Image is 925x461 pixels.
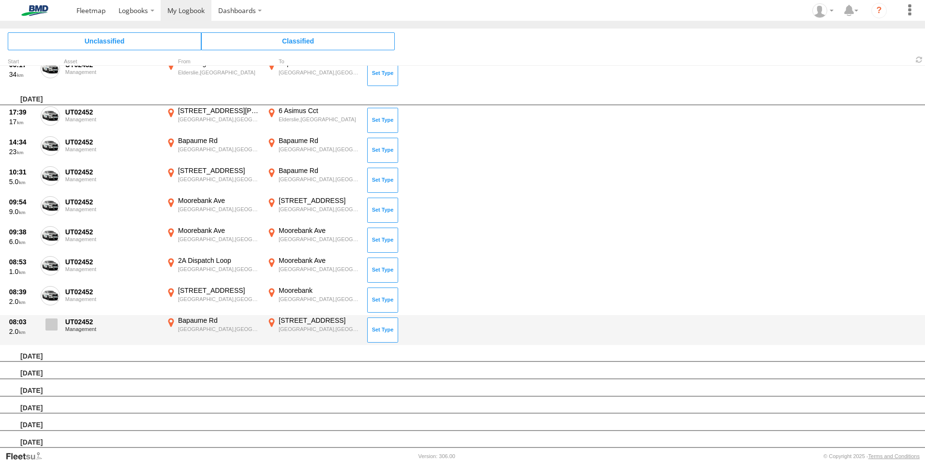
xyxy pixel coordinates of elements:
div: 08:03 [9,317,35,326]
div: 10:31 [9,168,35,176]
div: 1.0 [9,267,35,276]
div: 08:53 [9,258,35,266]
span: Refresh [913,55,925,64]
div: 34 [9,70,35,79]
label: Click to View Event Location [164,166,261,194]
button: Click to Set [367,288,398,313]
div: 6.0 [9,237,35,246]
button: Click to Set [367,138,398,163]
div: Click to Sort [8,59,37,64]
div: From [164,59,261,64]
div: Moorebank [279,286,360,295]
div: Bapaume Rd [279,166,360,175]
div: UT02452 [65,228,159,236]
div: [GEOGRAPHIC_DATA],[GEOGRAPHIC_DATA] [178,326,260,332]
div: 08:39 [9,288,35,296]
div: © Copyright 2025 - [823,453,920,459]
div: Management [65,116,159,122]
div: 5.0 [9,177,35,186]
div: [GEOGRAPHIC_DATA],[GEOGRAPHIC_DATA] [279,236,360,243]
div: [GEOGRAPHIC_DATA],[GEOGRAPHIC_DATA] [279,146,360,153]
div: Moorebank Ave [178,196,260,205]
div: [GEOGRAPHIC_DATA],[GEOGRAPHIC_DATA] [279,326,360,332]
div: 2A Dispatch Loop [178,256,260,265]
div: Management [65,146,159,152]
div: [GEOGRAPHIC_DATA],[GEOGRAPHIC_DATA] [178,176,260,183]
button: Click to Set [367,228,398,253]
div: Management [65,206,159,212]
div: UT02452 [65,108,159,116]
div: 09:38 [9,228,35,236]
label: Click to View Event Location [265,166,362,194]
img: bmd-logo.svg [10,5,60,16]
div: Elderslie,[GEOGRAPHIC_DATA] [178,69,260,76]
button: Click to Set [367,317,398,343]
div: 2.0 [9,297,35,306]
label: Click to View Event Location [164,59,261,87]
div: UT02452 [65,288,159,296]
label: Click to View Event Location [164,106,261,134]
div: Management [65,296,159,302]
div: [GEOGRAPHIC_DATA],[GEOGRAPHIC_DATA] [279,296,360,303]
div: [GEOGRAPHIC_DATA],[GEOGRAPHIC_DATA] [178,146,260,153]
a: Terms and Conditions [868,453,920,459]
div: [GEOGRAPHIC_DATA],[GEOGRAPHIC_DATA] [178,236,260,243]
div: Moorebank Ave [178,226,260,235]
label: Click to View Event Location [265,196,362,224]
div: 09:54 [9,198,35,206]
div: [GEOGRAPHIC_DATA],[GEOGRAPHIC_DATA] [279,176,360,183]
div: 23 [9,147,35,156]
label: Click to View Event Location [265,286,362,314]
div: [STREET_ADDRESS][PERSON_NAME] [178,106,260,115]
label: Click to View Event Location [164,256,261,284]
div: Version: 306.00 [418,453,455,459]
button: Click to Set [367,258,398,283]
a: Visit our Website [5,451,50,461]
label: Click to View Event Location [265,106,362,134]
div: Moorebank Ave [279,256,360,265]
div: To [265,59,362,64]
div: 14:34 [9,138,35,146]
label: Click to View Event Location [265,59,362,87]
div: UT02452 [65,138,159,146]
div: 6 Asimus Cct [279,106,360,115]
div: UT02452 [65,317,159,326]
div: UT02452 [65,168,159,176]
div: Rowan McNamara [809,3,837,18]
div: Bapaume Rd [279,136,360,145]
label: Click to View Event Location [164,286,261,314]
div: [STREET_ADDRESS] [279,316,360,325]
button: Click to Set [367,168,398,193]
label: Click to View Event Location [265,226,362,254]
div: Moorebank Ave [279,226,360,235]
label: Click to View Event Location [164,196,261,224]
span: Click to view Classified Trips [201,32,395,50]
i: ? [871,3,887,18]
div: 2.0 [9,327,35,336]
div: [GEOGRAPHIC_DATA],[GEOGRAPHIC_DATA] [178,296,260,303]
div: Elderslie,[GEOGRAPHIC_DATA] [279,116,360,123]
div: [GEOGRAPHIC_DATA],[GEOGRAPHIC_DATA] [279,69,360,76]
div: [GEOGRAPHIC_DATA],[GEOGRAPHIC_DATA] [178,266,260,273]
div: Asset [64,59,161,64]
div: Management [65,236,159,242]
label: Click to View Event Location [164,316,261,344]
div: [GEOGRAPHIC_DATA],[GEOGRAPHIC_DATA] [178,116,260,123]
div: 17 [9,117,35,126]
div: UT02452 [65,198,159,206]
div: Management [65,326,159,332]
div: [STREET_ADDRESS] [178,286,260,295]
div: Bapaume Rd [178,316,260,325]
label: Click to View Event Location [265,316,362,344]
div: Bapaume Rd [178,136,260,145]
label: Click to View Event Location [164,226,261,254]
div: [STREET_ADDRESS] [178,166,260,175]
div: [STREET_ADDRESS] [279,196,360,205]
div: Management [65,266,159,272]
div: UT02452 [65,258,159,266]
label: Click to View Event Location [265,136,362,164]
div: [GEOGRAPHIC_DATA],[GEOGRAPHIC_DATA] [279,266,360,273]
div: [GEOGRAPHIC_DATA],[GEOGRAPHIC_DATA] [178,206,260,213]
button: Click to Set [367,108,398,133]
div: 17:39 [9,108,35,116]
